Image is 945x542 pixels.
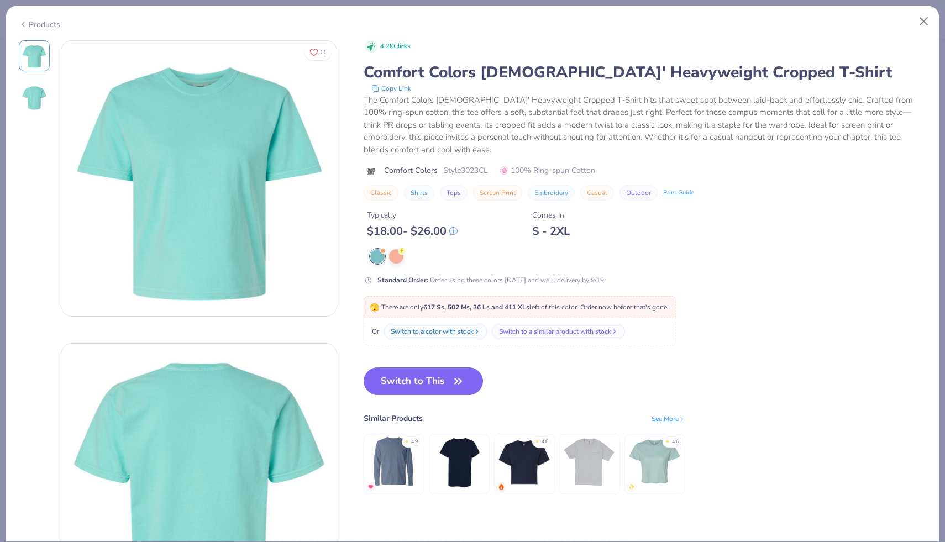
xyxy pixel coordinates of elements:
img: Back [21,85,48,111]
div: ★ [665,438,670,443]
button: Outdoor [620,185,658,201]
div: Order using these colors [DATE] and we’ll delivery by 9/19. [377,275,606,285]
div: 4.6 [672,438,679,446]
button: copy to clipboard [368,83,414,94]
img: Comfort Colors Youth Midweight T-Shirt [433,436,485,488]
img: brand logo [364,167,379,176]
button: Like [305,44,332,60]
button: Embroidery [528,185,575,201]
div: Similar Products [364,413,423,424]
img: Hanes Men's Authentic-T Pocket T-Shirt [563,436,616,488]
div: 4.9 [411,438,418,446]
div: ★ [535,438,539,443]
img: Front [21,43,48,69]
button: Switch to a similar product with stock [492,324,625,339]
strong: 617 Ss, 502 Ms, 36 Ls and 411 XLs [423,303,529,312]
div: Switch to a color with stock [391,327,474,336]
div: S - 2XL [532,224,570,238]
div: 4.8 [542,438,548,446]
span: 100% Ring-spun Cotton [500,165,595,176]
span: Comfort Colors [384,165,438,176]
div: Comes In [532,209,570,221]
span: 4.2K Clicks [380,42,410,51]
span: 11 [320,50,327,55]
div: ★ [405,438,409,443]
strong: Standard Order : [377,276,428,285]
button: Switch to This [364,367,484,395]
div: The Comfort Colors [DEMOGRAPHIC_DATA]' Heavyweight Cropped T-Shirt hits that sweet spot between l... [364,94,927,156]
button: Shirts [404,185,434,201]
img: Bella + Canvas Ladies' Flowy Cropped T-Shirt [628,436,681,488]
span: 🫣 [370,302,379,313]
img: MostFav.gif [368,483,374,490]
img: trending.gif [498,483,505,490]
span: Style 3023CL [443,165,488,176]
button: Casual [580,185,614,201]
div: Switch to a similar product with stock [499,327,611,336]
div: Products [19,19,60,30]
button: Switch to a color with stock [384,324,487,339]
div: See More [652,414,685,424]
img: Comfort Colors Adult Heavyweight RS Long-Sleeve T-Shirt [368,436,420,488]
img: newest.gif [628,483,635,490]
div: Print Guide [663,188,694,198]
span: There are only left of this color. Order now before that's gone. [370,303,669,312]
div: $ 18.00 - $ 26.00 [367,224,458,238]
button: Screen Print [473,185,522,201]
img: Front [61,41,337,316]
button: Classic [364,185,398,201]
span: Or [370,327,379,336]
button: Close [914,11,935,32]
button: Tops [440,185,468,201]
div: Comfort Colors [DEMOGRAPHIC_DATA]' Heavyweight Cropped T-Shirt [364,62,927,83]
img: Next Level Apparel Ladies' Ideal Crop T-Shirt [498,436,550,488]
div: Typically [367,209,458,221]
